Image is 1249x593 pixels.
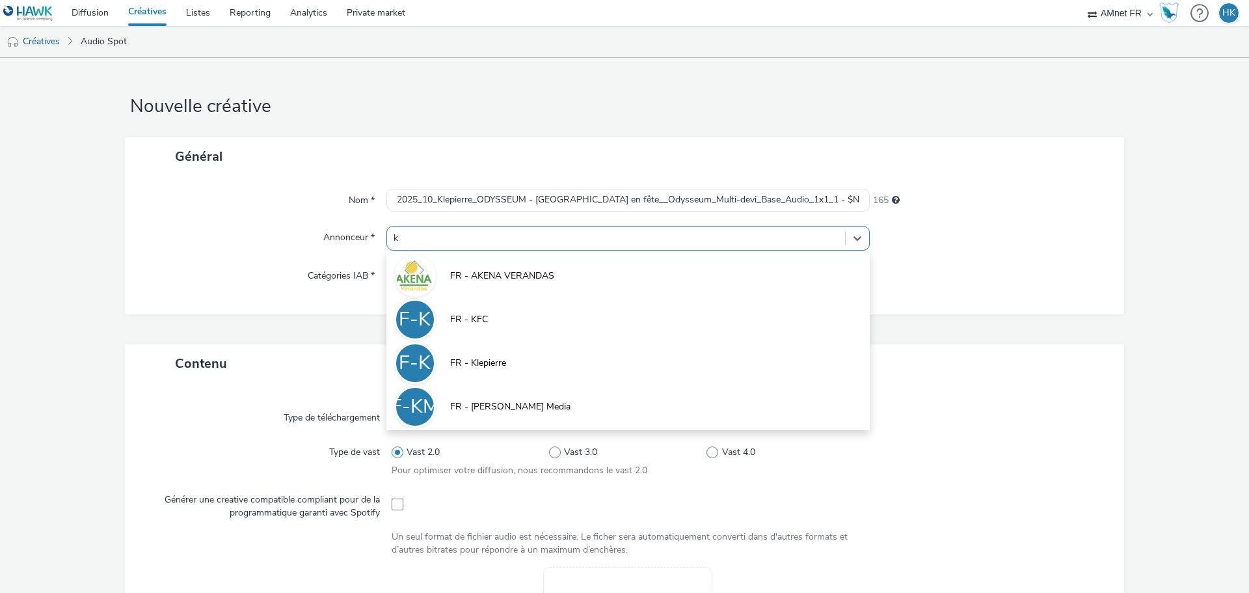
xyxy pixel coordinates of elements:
[343,189,380,207] label: Nom *
[392,464,647,476] span: Pour optimiser votre diffusion, nous recommandons le vast 2.0
[450,313,488,326] span: FR - KFC
[450,269,554,283] span: FR - AKENA VERANDAS
[564,446,597,459] span: Vast 3.0
[125,94,1124,119] h1: Nouvelle créative
[1222,3,1235,23] div: HK
[175,355,227,372] span: Contenu
[392,531,865,557] div: Un seul format de fichier audio est nécessaire. Le ficher sera automatiquement converti dans d'au...
[407,446,440,459] span: Vast 2.0
[1159,3,1179,23] img: Hawk Academy
[278,406,385,424] label: Type de téléchargement
[175,148,222,165] span: Général
[396,257,434,295] img: FR - AKENA VERANDAS
[873,194,889,207] span: 165
[450,400,571,413] span: FR - [PERSON_NAME] Media
[386,189,870,212] input: Nom
[399,301,431,338] div: F-K
[1159,3,1184,23] a: Hawk Academy
[318,226,380,244] label: Annonceur *
[302,264,380,283] label: Catégories IAB *
[74,26,133,57] a: Audio Spot
[722,446,755,459] span: Vast 4.0
[148,488,385,520] label: Générer une creative compatible compliant pour de la programmatique garanti avec Spotify
[3,5,53,21] img: undefined Logo
[391,389,439,425] div: F-KM
[450,357,506,370] span: FR - Klepierre
[324,441,385,459] label: Type de vast
[399,345,431,381] div: F-K
[7,36,20,49] img: audio
[892,194,900,207] div: 255 caractères maximum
